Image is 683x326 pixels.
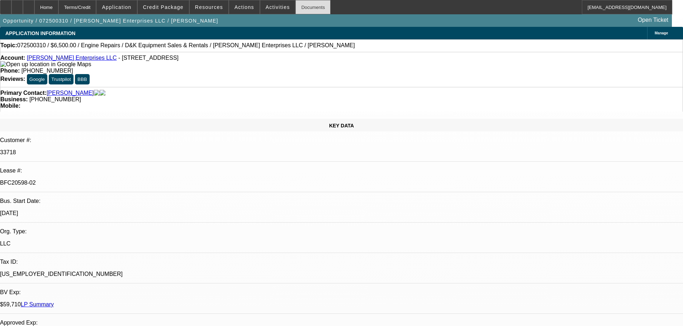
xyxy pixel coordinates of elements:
span: Application [102,4,131,10]
button: Google [27,74,47,84]
button: Actions [229,0,260,14]
button: Trustpilot [49,74,73,84]
span: 072500310 / $6,500.00 / Engine Repairs / D&K Equipment Sales & Rentals / [PERSON_NAME] Enterprise... [17,42,355,49]
button: Application [96,0,137,14]
a: [PERSON_NAME] [47,90,94,96]
a: Open Ticket [635,14,671,26]
span: Actions [234,4,254,10]
a: View Google Maps [0,61,91,67]
span: Credit Package [143,4,184,10]
span: [PHONE_NUMBER] [22,68,73,74]
strong: Primary Contact: [0,90,47,96]
span: KEY DATA [329,123,354,128]
strong: Topic: [0,42,17,49]
span: Resources [195,4,223,10]
strong: Account: [0,55,25,61]
button: Activities [260,0,295,14]
img: Open up location in Google Maps [0,61,91,68]
span: Manage [655,31,668,35]
img: linkedin-icon.png [100,90,105,96]
a: LP Summary [21,301,54,307]
span: Opportunity / 072500310 / [PERSON_NAME] Enterprises LLC / [PERSON_NAME] [3,18,218,24]
strong: Mobile: [0,103,20,109]
strong: Reviews: [0,76,25,82]
a: [PERSON_NAME] Enterprises LLC [27,55,117,61]
span: [PHONE_NUMBER] [29,96,81,102]
strong: Phone: [0,68,20,74]
img: facebook-icon.png [94,90,100,96]
button: BBB [75,74,90,84]
strong: Business: [0,96,28,102]
span: Activities [266,4,290,10]
button: Resources [190,0,228,14]
span: - [STREET_ADDRESS] [118,55,179,61]
button: Credit Package [138,0,189,14]
span: APPLICATION INFORMATION [5,30,75,36]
